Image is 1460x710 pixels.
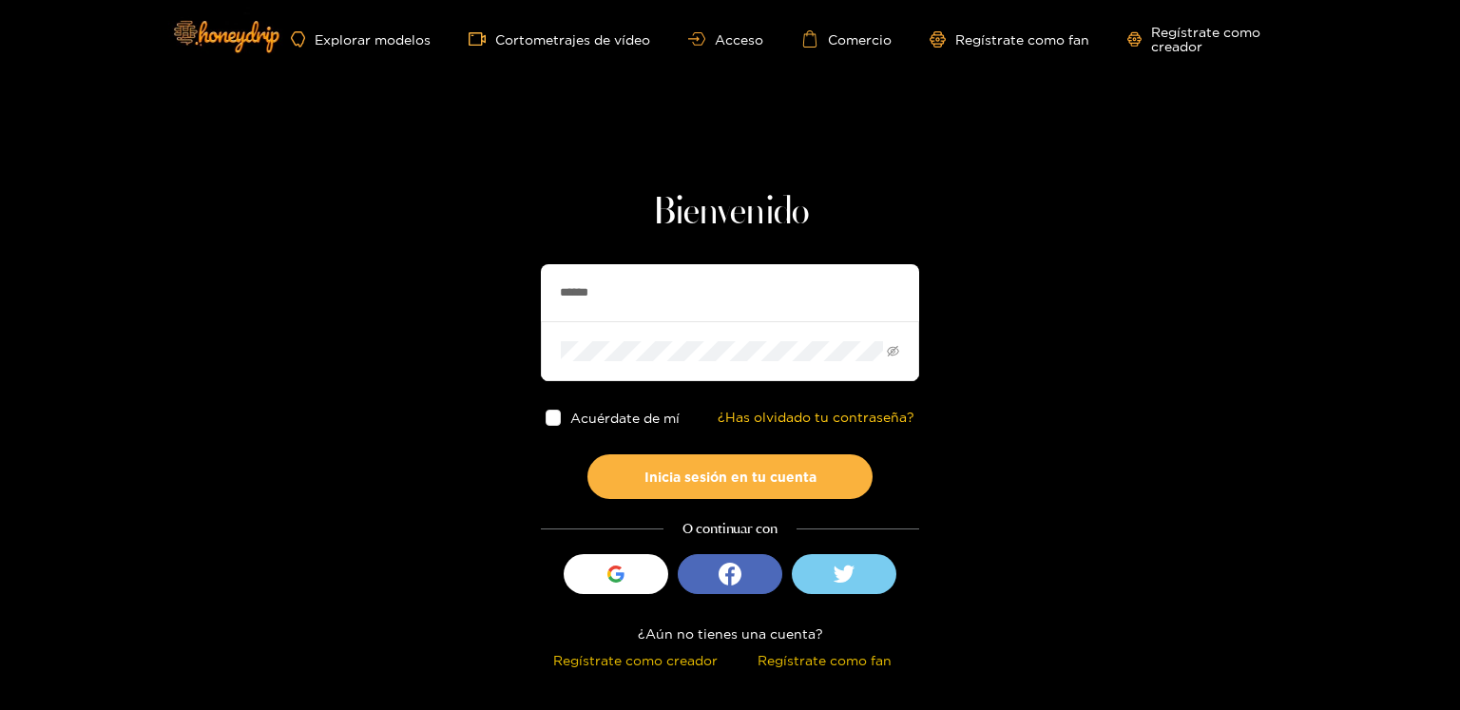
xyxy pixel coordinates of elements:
span: cámara de vídeo [469,30,495,48]
font: Regístrate como creador [1151,25,1260,53]
font: ¿Aún no tienes una cuenta? [638,626,823,641]
font: Acuérdate de mí [571,411,681,425]
a: Acceso [688,32,763,47]
font: Regístrate como fan [955,32,1089,47]
font: Explorar modelos [315,32,431,47]
font: Regístrate como creador [553,653,718,667]
font: Cortometrajes de vídeo [495,32,650,47]
font: Regístrate como fan [758,653,892,667]
font: Comercio [828,32,892,47]
span: invisible para los ojos [887,345,899,357]
font: ¿Has olvidado tu contraseña? [718,410,914,424]
font: Acceso [715,32,763,47]
font: Bienvenido [652,194,809,232]
a: Regístrate como fan [930,31,1089,48]
a: Cortometrajes de vídeo [469,30,650,48]
a: Explorar modelos [291,31,431,48]
a: Regístrate como creador [1127,25,1300,53]
button: Inicia sesión en tu cuenta [587,454,873,499]
a: Comercio [801,30,892,48]
font: Inicia sesión en tu cuenta [644,470,816,484]
font: O continuar con [682,520,778,537]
